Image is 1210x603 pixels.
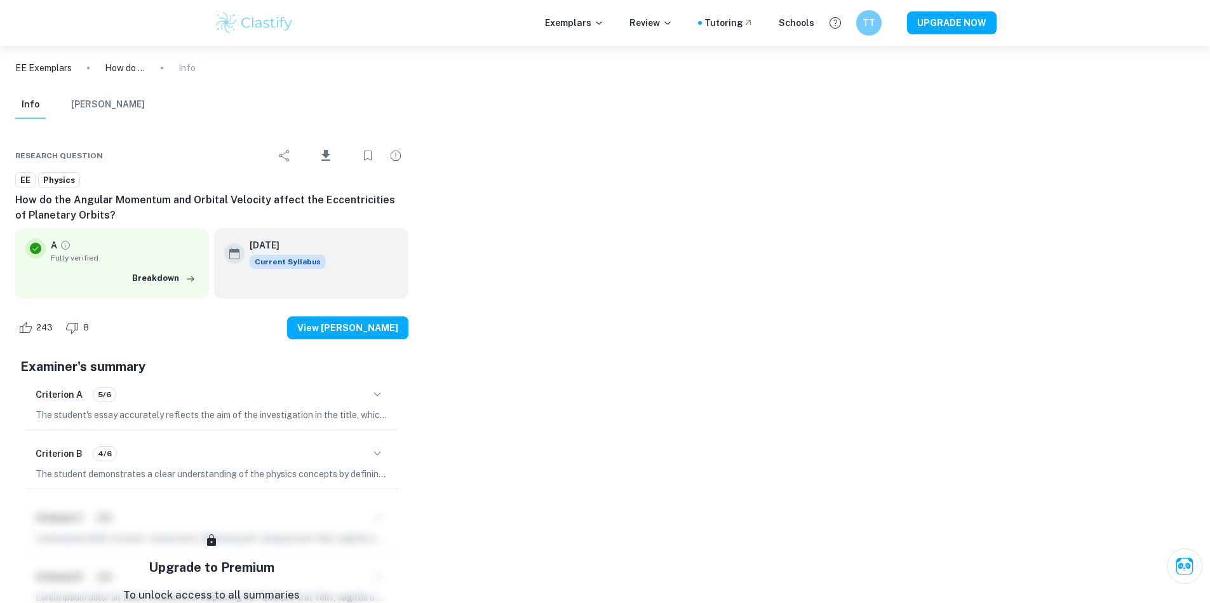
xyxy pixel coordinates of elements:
[545,16,604,30] p: Exemplars
[39,174,79,187] span: Physics
[51,252,199,264] span: Fully verified
[287,316,408,339] button: View [PERSON_NAME]
[250,255,326,269] div: This exemplar is based on the current syllabus. Feel free to refer to it for inspiration/ideas wh...
[15,61,72,75] a: EE Exemplars
[36,408,388,422] p: The student's essay accurately reflects the aim of the investigation in the title, which is clear...
[71,91,145,119] button: [PERSON_NAME]
[15,318,60,338] div: Like
[856,10,882,36] button: TT
[250,255,326,269] span: Current Syllabus
[1167,548,1202,584] button: Ask Clai
[250,238,316,252] h6: [DATE]
[38,172,80,188] a: Physics
[105,61,145,75] p: How do the Angular Momentum and Orbital Velocity affect the Eccentricities of Planetary Orbits?
[36,388,83,402] h6: Criterion A
[62,318,96,338] div: Dislike
[15,150,103,161] span: Research question
[178,61,196,75] p: Info
[214,10,295,36] img: Clastify logo
[779,16,814,30] a: Schools
[129,269,199,288] button: Breakdown
[907,11,997,34] button: UPGRADE NOW
[16,174,35,187] span: EE
[36,467,388,481] p: The student demonstrates a clear understanding of the physics concepts by defining them in their ...
[93,448,116,459] span: 4/6
[272,143,297,168] div: Share
[383,143,408,168] div: Report issue
[60,240,71,251] a: Grade fully verified
[704,16,753,30] a: Tutoring
[36,447,83,461] h6: Criterion B
[15,193,408,223] h6: How do the Angular Momentum and Orbital Velocity affect the Eccentricities of Planetary Orbits?
[861,16,876,30] h6: TT
[824,12,846,34] button: Help and Feedback
[51,238,57,252] p: A
[29,322,60,334] span: 243
[355,143,380,168] div: Bookmark
[76,322,96,334] span: 8
[15,91,46,119] button: Info
[149,558,274,577] h5: Upgrade to Premium
[629,16,673,30] p: Review
[93,389,116,400] span: 5/6
[15,172,36,188] a: EE
[20,357,403,376] h5: Examiner's summary
[300,139,353,172] div: Download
